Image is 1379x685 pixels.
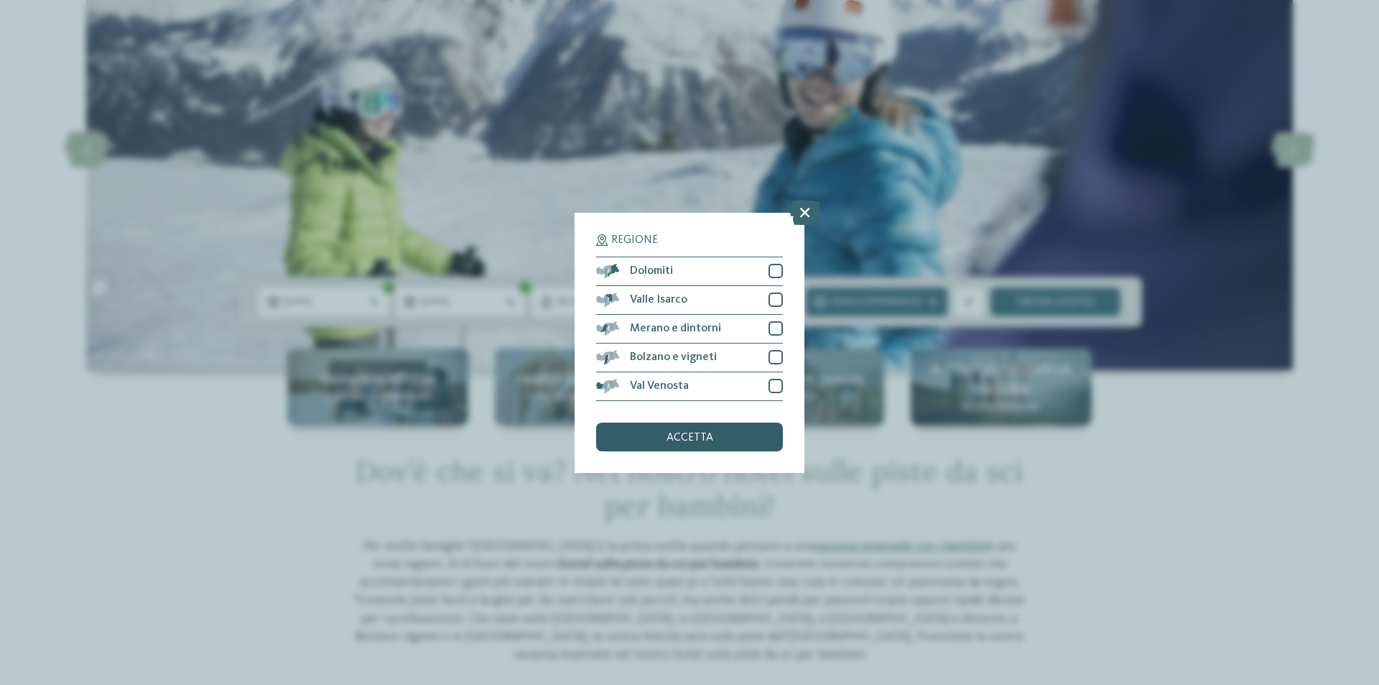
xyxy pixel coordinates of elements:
[630,265,673,277] span: Dolomiti
[630,323,721,334] span: Merano e dintorni
[667,432,713,443] span: accetta
[611,234,658,246] span: Regione
[630,380,689,392] span: Val Venosta
[630,294,687,305] span: Valle Isarco
[630,351,717,363] span: Bolzano e vigneti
